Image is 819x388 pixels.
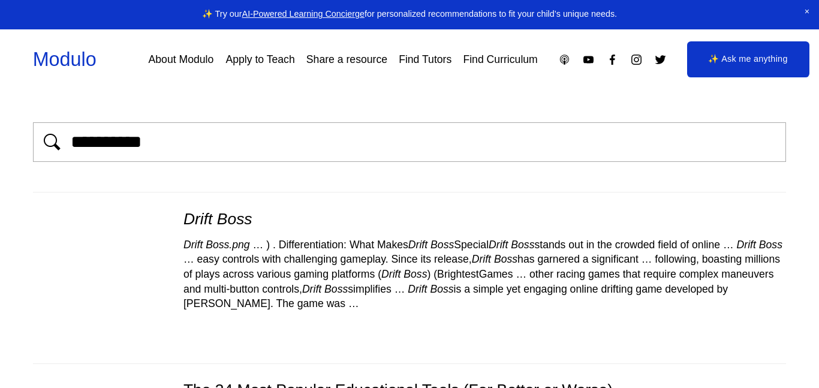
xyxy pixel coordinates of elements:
[642,253,652,265] span: …
[183,268,774,295] span: other racing games that require complex maneuvers and multi-button controls, simplifies
[489,239,508,251] em: Drift
[494,253,517,265] em: Boss
[381,268,401,280] em: Drift
[183,283,728,310] span: is a simple yet engaging online drifting game developed by [PERSON_NAME]. The game was
[206,239,250,251] em: Boss.png
[266,239,720,251] span: ) . Differentiation: What Makes Special stands out in the crowded field of online
[217,210,252,228] em: Boss
[183,239,203,251] em: Drift
[759,239,782,251] em: Boss
[408,283,427,295] em: Drift
[737,239,756,251] em: Drift
[302,283,321,295] em: Drift
[630,53,643,66] a: Instagram
[399,49,451,70] a: Find Tutors
[253,239,264,251] span: …
[430,239,454,251] em: Boss
[395,283,405,295] span: …
[463,49,537,70] a: Find Curriculum
[408,239,427,251] em: Drift
[687,41,809,77] a: ✨ Ask me anything
[404,268,427,280] em: Boss
[606,53,619,66] a: Facebook
[33,49,97,70] a: Modulo
[348,297,359,309] span: …
[183,210,212,228] em: Drift
[558,53,571,66] a: Apple Podcasts
[472,253,491,265] em: Drift
[430,283,453,295] em: Boss
[242,9,365,19] a: AI-Powered Learning Concierge
[183,253,780,280] span: following, boasting millions of plays across various gaming platforms ( ) (BrightestGames
[225,49,294,70] a: Apply to Teach
[582,53,595,66] a: YouTube
[511,239,534,251] em: Boss
[149,49,214,70] a: About Modulo
[197,253,639,265] span: easy controls with challenging gameplay. Since its release, has garnered a significant
[306,49,387,70] a: Share a resource
[183,253,194,265] span: …
[654,53,667,66] a: Twitter
[723,239,734,251] span: …
[324,283,348,295] em: Boss
[516,268,526,280] span: …
[33,193,787,363] div: Drift Boss Drift Boss.png … ) . Differentiation: What MakesDrift BossSpecialDrift Bossstands out ...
